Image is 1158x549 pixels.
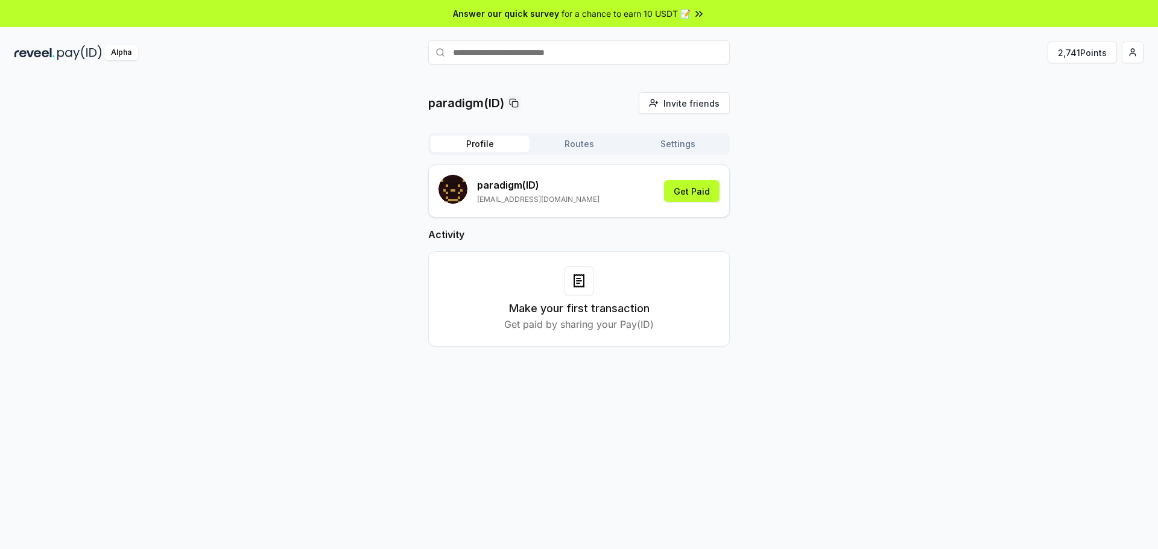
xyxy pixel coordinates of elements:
h3: Make your first transaction [509,300,650,317]
p: [EMAIL_ADDRESS][DOMAIN_NAME] [477,195,600,204]
img: reveel_dark [14,45,55,60]
div: Alpha [104,45,138,60]
span: Invite friends [663,97,720,110]
h2: Activity [428,227,730,242]
button: Settings [628,136,727,152]
button: Invite friends [639,92,730,114]
p: Get paid by sharing your Pay(ID) [504,317,654,331]
button: Get Paid [664,180,720,202]
span: for a chance to earn 10 USDT 📝 [562,7,691,20]
img: pay_id [57,45,102,60]
button: Profile [431,136,530,152]
button: 2,741Points [1048,42,1117,63]
p: paradigm(ID) [428,95,504,111]
button: Routes [530,136,628,152]
span: Answer our quick survey [453,7,559,20]
p: paradigm (ID) [477,178,600,192]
